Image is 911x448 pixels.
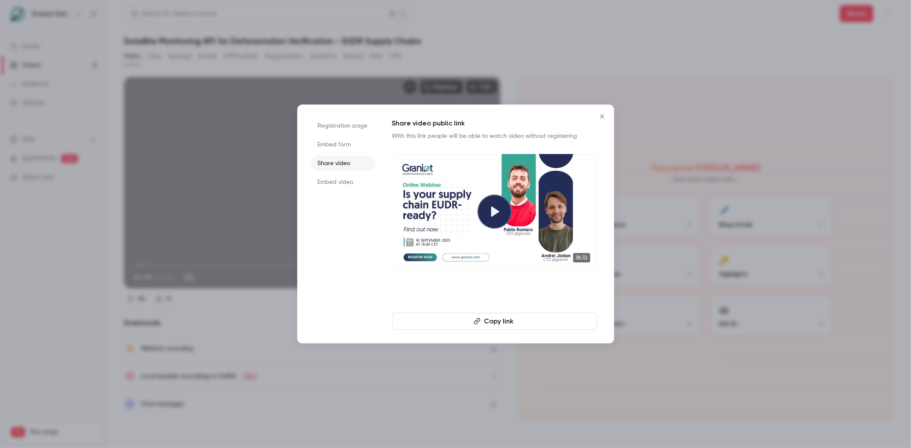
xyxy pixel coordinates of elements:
[311,118,375,134] li: Registration page
[311,137,375,152] li: Embed form
[392,154,597,269] a: 38:32
[392,118,597,128] h1: Share video public link
[311,175,375,190] li: Embed video
[594,108,611,125] button: Close
[311,156,375,171] li: Share video
[573,253,590,262] span: 38:32
[392,313,597,330] button: Copy link
[392,132,597,140] p: With this link people will be able to watch video without registering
